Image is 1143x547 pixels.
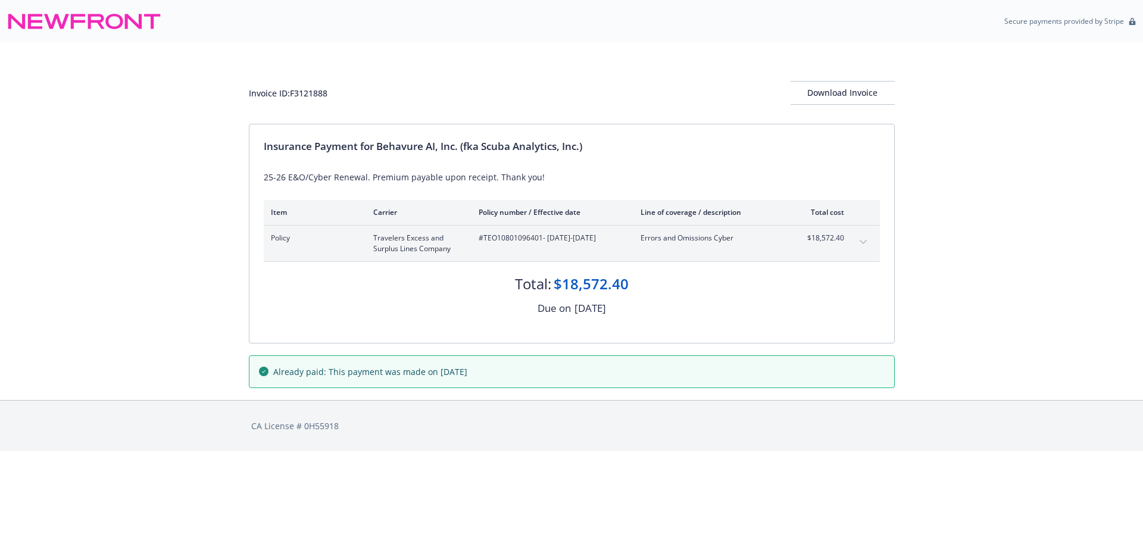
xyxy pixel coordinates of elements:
div: Item [271,207,354,217]
div: Insurance Payment for Behavure AI, Inc. (fka Scuba Analytics, Inc.) [264,139,880,154]
p: Secure payments provided by Stripe [1004,16,1124,26]
span: Already paid: This payment was made on [DATE] [273,365,467,378]
div: PolicyTravelers Excess and Surplus Lines Company#TEO10801096401- [DATE]-[DATE]Errors and Omission... [264,226,880,261]
div: $18,572.40 [554,274,629,294]
div: Total: [515,274,551,294]
span: Travelers Excess and Surplus Lines Company [373,233,460,254]
span: #TEO10801096401 - [DATE]-[DATE] [479,233,622,243]
span: $18,572.40 [800,233,844,243]
button: Download Invoice [791,81,895,105]
div: Download Invoice [791,82,895,104]
div: [DATE] [574,301,606,316]
div: Line of coverage / description [641,207,780,217]
span: Policy [271,233,354,243]
button: expand content [854,233,873,252]
div: Due on [538,301,571,316]
span: Errors and Omissions Cyber [641,233,780,243]
div: Invoice ID: F3121888 [249,87,327,99]
div: 25-26 E&O/Cyber Renewal. Premium payable upon receipt. Thank you! [264,171,880,183]
div: Total cost [800,207,844,217]
div: Carrier [373,207,460,217]
div: CA License # 0H55918 [251,420,892,432]
div: Policy number / Effective date [479,207,622,217]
